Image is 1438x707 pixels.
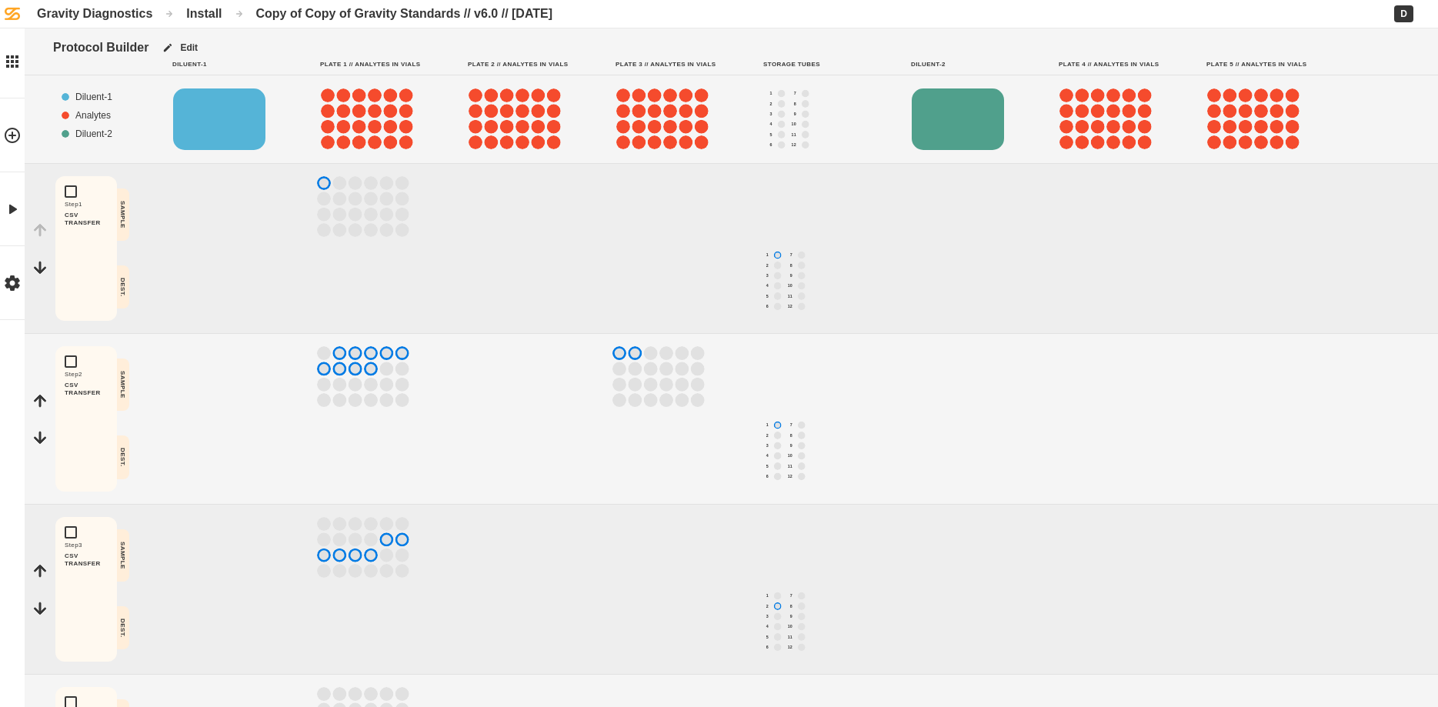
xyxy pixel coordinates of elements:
div: A3 [647,88,662,103]
span: Diluent-1 [172,61,207,68]
div: B1 [468,103,483,118]
div: 6 [763,304,769,308]
span: Plate 4 // Analytes in Vials [1059,61,1159,68]
div: D5 [530,135,546,150]
div: D3 [348,222,363,238]
div: A3 [499,88,515,103]
div: A5 [678,88,693,103]
div: C3 [352,119,367,135]
div: C3 [499,119,515,135]
div: C5 [379,207,394,222]
div: B4 [367,103,382,118]
div: B6 [395,532,410,547]
div: A2 [332,175,347,191]
div: 9 [791,112,796,116]
button: Diluent-1 [166,85,272,154]
div: A2 [332,345,347,361]
div: A1 [616,88,631,103]
div: 12 [787,475,792,479]
div: Plate 3 // analytes in vials [612,346,705,408]
div: B6 [399,103,414,118]
div: B1 [1059,103,1074,118]
div: C1 [1206,119,1222,135]
div: DEST. [117,265,129,309]
div: C3 [1090,119,1106,135]
span: Diluent-2 [911,61,946,68]
a: Install [186,6,222,21]
div: D6 [1285,135,1300,150]
div: A1 [468,88,483,103]
div: 11 [791,132,796,137]
div: D2 [332,222,347,238]
img: Spaero logomark [5,6,20,22]
div: 7 [787,423,792,428]
span: Plate 1 // analytes in vials [320,61,420,68]
div: C3 [643,377,659,392]
div: A6 [546,88,562,103]
div: D4 [515,135,530,150]
div: C2 [332,207,347,222]
div: Step 2 [65,371,108,379]
div: B2 [1074,103,1089,118]
div: D5 [382,135,398,150]
div: B5 [379,191,394,206]
div: Plate 2 // analytes in vials [469,88,561,150]
div: D3 [499,135,515,150]
div: A5 [1269,88,1284,103]
div: B5 [674,362,689,377]
div: A4 [662,88,678,103]
div: D2 [627,392,642,408]
button: Plate 2 // analytes in vials [462,85,568,154]
div: D5 [379,222,394,238]
div: B6 [690,362,706,377]
div: D6 [395,222,410,238]
div: B2 [332,191,347,206]
div: B1 [316,191,332,206]
div: A1 [316,175,332,191]
div: Diluent-1 [173,88,265,150]
div: A3 [643,345,659,361]
div: 7 [787,253,792,258]
div: B4 [363,362,379,377]
div: D4 [367,135,382,150]
div: 2 [763,263,769,268]
div: D1 [316,392,332,408]
div: C6 [690,377,706,392]
div: B1 [1206,103,1222,118]
div: C4 [659,377,674,392]
div: A2 [627,345,642,361]
div: 3 [767,112,772,116]
div: B6 [694,103,709,118]
div: C6 [1137,119,1153,135]
div: 1 [763,253,769,258]
div: C1 [316,377,332,392]
div: CSV TRANSFER [65,382,108,397]
div: A1 [316,516,332,532]
div: C6 [1285,119,1300,135]
div: D4 [363,392,379,408]
div: B4 [363,532,379,547]
div: 11 [787,294,792,298]
div: 8 [791,102,796,106]
div: B3 [1238,103,1253,118]
div: Plate 1 // analytes in vials [317,517,409,579]
div: B6 [1285,103,1300,118]
div: C2 [332,548,347,563]
div: A4 [515,88,530,103]
div: D6 [395,392,410,408]
div: C5 [379,377,394,392]
div: B6 [395,191,410,206]
div: B5 [1269,103,1284,118]
div: Gravity Diagnostics [37,6,152,21]
div: 6 [767,142,772,147]
div: C1 [1059,119,1074,135]
div: Storage Tubes [764,88,856,150]
div: B2 [627,362,642,377]
div: C1 [616,119,631,135]
div: 5 [763,294,769,298]
div: 6 [763,475,769,479]
div: A2 [483,88,499,103]
div: D6 [399,135,414,150]
div: A2 [1222,88,1237,103]
div: B4 [1106,103,1121,118]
